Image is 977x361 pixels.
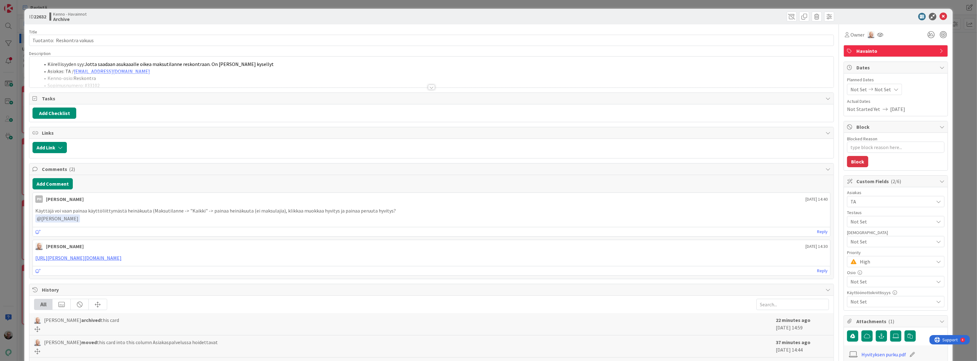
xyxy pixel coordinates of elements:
[891,178,901,184] span: ( 2/6 )
[29,51,51,56] span: Description
[856,178,936,185] span: Custom Fields
[850,218,934,225] span: Not Set
[847,190,945,195] div: Asiakas
[37,215,41,222] span: @
[847,290,945,295] div: Käyttöönottokriittisyys
[850,198,934,205] span: TA
[74,68,150,74] a: [EMAIL_ADDRESS][DOMAIN_NAME]
[847,98,945,105] span: Actual Dates
[44,338,218,346] span: [PERSON_NAME] this card into this column Asiakaspalvelussa hoidettavat
[35,243,43,250] img: NG
[29,29,37,35] label: Title
[805,196,828,203] span: [DATE] 14:40
[46,243,84,250] div: [PERSON_NAME]
[34,299,52,310] div: All
[861,351,906,358] a: Hyvityksen purku.pdf
[42,129,822,137] span: Links
[856,47,936,55] span: Havainto
[69,166,75,172] span: ( 2 )
[817,228,828,236] a: Reply
[40,61,830,68] li: Kiirellisyyden syy:
[42,95,822,102] span: Tasks
[81,339,97,345] b: moved
[32,108,76,119] button: Add Checklist
[85,61,274,67] span: Jotta saadaan asukaaalle oikea maksutilanne reskontraan. On [PERSON_NAME] kysellyt
[37,215,78,222] span: [PERSON_NAME]
[42,165,822,173] span: Comments
[34,317,41,324] img: NG
[756,299,829,310] input: Search...
[860,257,930,266] span: High
[81,317,101,323] b: archived
[847,136,877,142] label: Blocked Reason
[850,298,934,305] span: Not Set
[40,68,830,75] li: Asiakas: TA /
[890,105,905,113] span: [DATE]
[847,230,945,235] div: [DEMOGRAPHIC_DATA]
[847,105,880,113] span: Not Started Yet
[46,195,84,203] div: [PERSON_NAME]
[776,339,810,345] b: 37 minutes ago
[850,31,865,38] span: Owner
[29,13,46,20] span: ID
[35,255,122,261] a: [URL][PERSON_NAME][DOMAIN_NAME]
[847,250,945,255] div: Priority
[34,339,41,346] img: NG
[875,86,891,93] span: Not Set
[53,12,87,17] span: Kenno - Havainnot
[776,317,810,323] b: 22 minutes ago
[42,286,822,293] span: History
[850,238,934,245] span: Not Set
[805,243,828,250] span: [DATE] 14:30
[44,316,119,324] span: [PERSON_NAME] this card
[847,77,945,83] span: Planned Dates
[29,35,834,46] input: type card name here...
[13,1,28,8] span: Support
[776,316,829,332] div: [DATE] 14:59
[856,318,936,325] span: Attachments
[32,142,67,153] button: Add Link
[856,123,936,131] span: Block
[32,3,34,8] div: 4
[34,13,46,20] b: 22632
[847,210,945,215] div: Testaus
[817,267,828,275] a: Reply
[35,195,43,203] div: PH
[53,17,87,22] b: Archive
[856,64,936,71] span: Dates
[847,270,945,275] div: Osio
[847,156,868,167] button: Block
[868,31,875,38] img: NG
[35,207,828,214] p: Käyttäjä voi vaan painaa käyttöliittymästä heinäkuuta (Maksutilanne -> "Kaikki" -> painaa heinäku...
[850,278,934,285] span: Not Set
[888,318,894,324] span: ( 1 )
[776,338,829,354] div: [DATE] 14:44
[850,86,867,93] span: Not Set
[32,178,73,189] button: Add Comment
